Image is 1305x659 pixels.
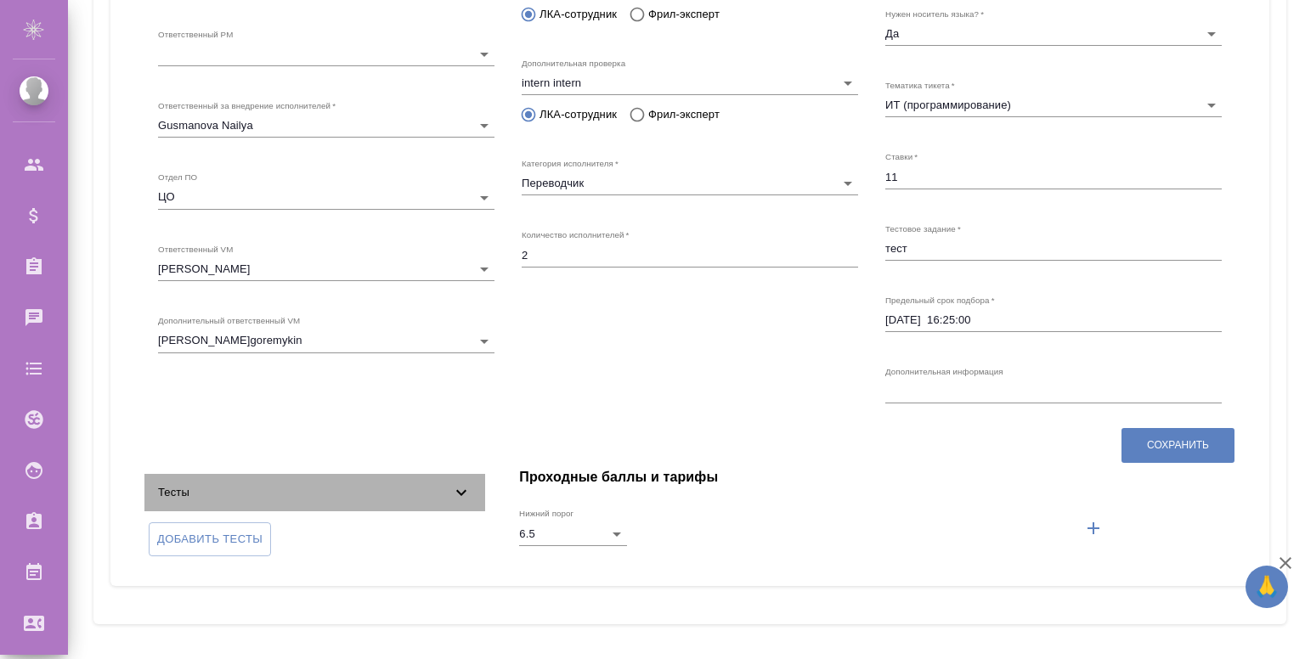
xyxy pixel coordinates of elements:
label: Категория исполнителя [522,160,619,168]
label: Отдел ПО [158,173,197,182]
label: Добавить тесты [149,522,271,556]
label: Нужен носитель языка? [885,9,984,18]
label: Дополнительная информация [885,368,1003,376]
label: Ответственный PM [158,30,233,38]
button: Open [605,522,629,546]
label: Тематика тикета [885,82,955,90]
span: Добавить тесты [157,530,263,549]
label: Количество исполнителей [522,231,629,239]
div: Тесты [144,474,485,511]
span: Тесты [158,484,451,501]
div: Да [885,22,1222,46]
button: 🙏 [1246,566,1288,608]
label: Дополнительный ответственный VM [158,317,300,325]
label: Ответственный VM [158,245,233,253]
div: Переводчик [522,172,858,195]
label: Нижний порог [519,510,573,518]
button: Добавить [1073,508,1114,549]
span: Сохранить [1147,438,1209,453]
div: ЦО [158,185,494,209]
span: Фрил-эксперт [648,6,720,23]
button: Сохранить [1121,428,1234,463]
label: Ставки [885,153,918,161]
span: ЛКА-сотрудник [540,6,617,23]
span: ЛКА-сотрудник [540,106,617,123]
label: Дополнительная проверка [522,59,625,67]
div: [PERSON_NAME]goremykin [158,329,494,352]
label: Предельный срок подбора [885,296,995,304]
span: Фрил-эксперт [648,106,720,123]
label: Тестовое задание [885,224,961,233]
textarea: тест [885,242,1222,255]
div: [PERSON_NAME] [158,257,494,281]
h4: Проходные баллы и тарифы [519,467,1235,487]
div: intern intern [522,71,858,95]
div: Gusmanova Nailya [158,114,494,138]
label: Ответственный за внедрение исполнителей [158,102,336,110]
div: ИТ (программирование) [885,93,1222,117]
span: 🙏 [1252,569,1281,605]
